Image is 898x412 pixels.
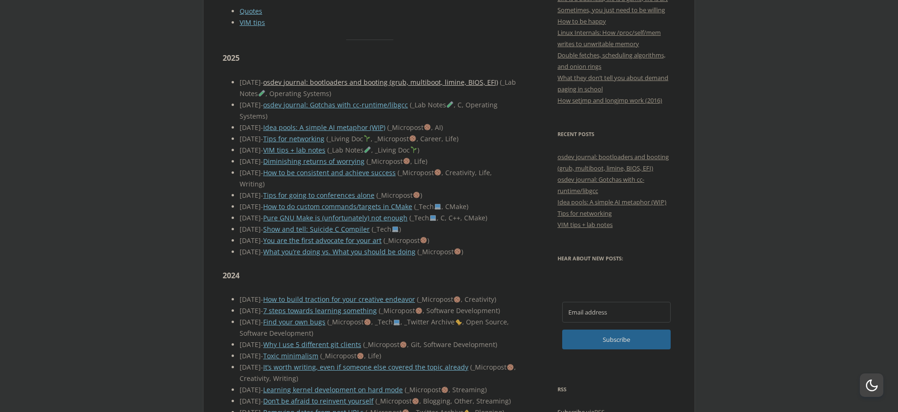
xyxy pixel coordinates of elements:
[263,134,324,143] a: Tips for networking
[498,306,500,315] span: )
[240,351,263,360] span: [DATE]
[417,295,496,304] span: _Micropost , Creativity
[399,225,401,234] span: )
[557,253,675,264] h3: Hear about new posts:
[240,225,263,234] span: [DATE]
[383,236,385,245] span: (
[405,385,407,394] span: (
[364,319,371,325] img: 🍪
[263,295,415,304] a: How to build traction for your creative endeavor
[393,319,400,325] img: 💻
[240,295,263,304] span: [DATE]
[454,248,461,255] img: 🍪
[296,374,298,383] span: )
[261,247,263,256] span: -
[410,100,412,109] span: (
[240,100,263,109] span: [DATE]
[494,295,496,304] span: )
[434,203,441,210] img: 💻
[461,247,463,256] span: )
[263,145,325,154] a: VIM tips + lab notes
[457,134,458,143] span: )
[379,351,381,360] span: )
[263,247,416,256] a: What you’re doing vs. What you should be doing
[240,236,263,245] span: [DATE]
[398,168,399,177] span: (
[562,330,671,349] button: Subscribe
[425,157,427,166] span: )
[383,236,429,245] span: _Micropost
[417,247,419,256] span: (
[261,340,263,349] span: -
[409,213,487,222] span: _Tech , C, C++, CMake
[485,385,487,394] span: )
[263,202,412,211] a: How to do custom commands/targets in CMake
[357,353,364,359] img: 🍪
[240,213,263,222] span: [DATE]
[223,51,517,65] h3: 2025
[376,191,378,200] span: (
[557,96,662,105] a: How setjmp and longjmp work (2016)
[441,387,448,393] img: 🍪
[261,145,263,154] span: -
[240,123,263,132] span: [DATE]
[261,123,263,132] span: -
[392,226,399,232] img: 💻
[387,123,443,132] span: _Micropost , AI
[261,236,263,245] span: -
[240,157,263,166] span: [DATE]
[320,351,381,360] span: _Micropost , Life
[495,340,497,349] span: )
[430,214,436,221] img: 💻
[557,17,606,25] a: How to be happy
[263,100,408,109] a: osdev journal: Gotchas with cc-runtime/libgcc
[507,364,514,371] img: 🍪
[424,124,431,130] img: 🍪
[261,225,263,234] span: -
[240,145,263,154] span: [DATE]
[485,213,487,222] span: )
[261,317,263,326] span: -
[263,168,396,177] a: How to be consistent and achieve success
[500,78,502,87] span: (
[261,157,263,166] span: -
[320,351,322,360] span: (
[240,306,263,315] span: [DATE]
[240,385,263,394] span: [DATE]
[375,396,511,405] span: _Micropost , Blogging, Other, Streaming
[372,225,374,234] span: (
[263,213,407,222] a: Pure GNU Make is (unfortunately) not enough
[379,306,500,315] span: _Micropost , Software Development
[240,168,263,177] span: [DATE]
[263,236,382,245] a: You are the first advocate for your art
[466,202,468,211] span: )
[263,340,361,349] a: Why I use 5 different git clients
[240,247,263,256] span: [DATE]
[557,51,665,71] a: Double fetches, scheduling algorithms, and onion rings
[263,396,374,405] a: Don’t be afraid to reinvent yourself
[379,306,381,315] span: (
[366,157,368,166] span: (
[327,317,329,326] span: (
[372,225,401,234] span: _Tech
[412,398,419,404] img: 🍪
[447,101,453,108] img: 🧪
[557,175,644,195] a: osdev journal: Gotchas with cc-runtime/libgcc
[366,157,427,166] span: _Micropost , Life
[261,168,263,177] span: -
[557,28,661,48] a: Linux Internals: How /proc/self/mem writes to unwritable memory
[263,78,498,87] a: osdev journal: bootloaders and booting (grub, multiboot, limine, BIOS, EFI)
[417,295,419,304] span: (
[261,134,263,143] span: -
[441,123,443,132] span: )
[557,209,612,218] a: Tips for networking
[387,123,389,132] span: (
[557,73,668,93] a: What they don’t tell you about demand paging in school
[263,157,365,166] a: Diminishing returns of worrying
[261,213,263,222] span: -
[326,134,458,143] span: _Living Doc , _Micropost , Career, Life
[261,385,263,394] span: -
[240,78,263,87] span: [DATE]
[266,112,267,121] span: )
[376,191,422,200] span: _Micropost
